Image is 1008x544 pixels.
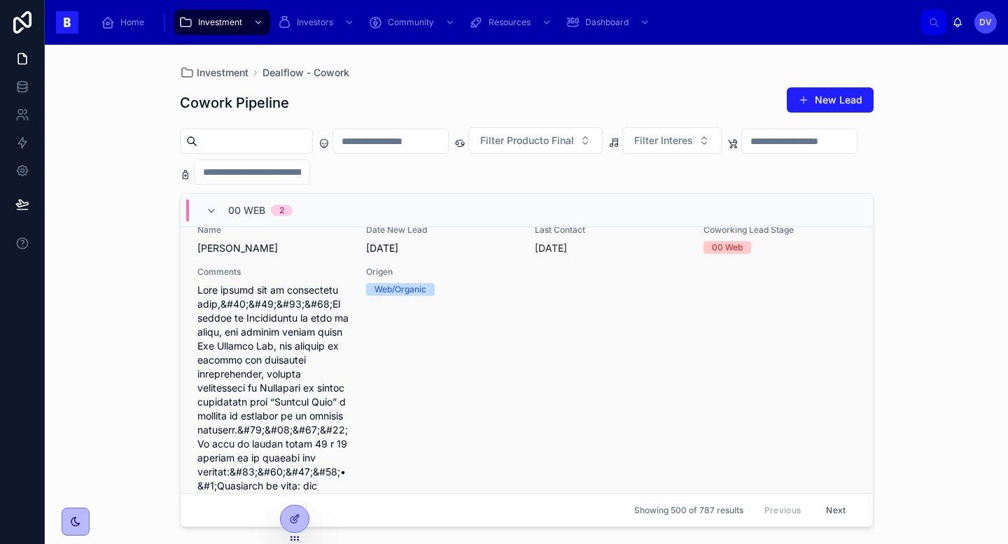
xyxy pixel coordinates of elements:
[366,241,518,255] span: [DATE]
[197,241,349,255] span: [PERSON_NAME]
[634,505,743,516] span: Showing 500 of 787 results
[622,127,722,154] button: Select Button
[465,10,559,35] a: Resources
[816,499,855,521] button: Next
[535,224,687,236] span: Last Contact
[979,17,992,28] span: DV
[180,93,289,113] h1: Cowork Pipeline
[634,134,693,148] span: Filter Interes
[712,241,743,254] div: 00 Web
[468,127,603,154] button: Select Button
[56,11,78,34] img: App logo
[364,10,462,35] a: Community
[97,10,154,35] a: Home
[180,66,248,80] a: Investment
[174,10,270,35] a: Investment
[787,87,874,113] button: New Lead
[535,241,567,255] p: [DATE]
[273,10,361,35] a: Investors
[197,266,349,278] span: Comments
[480,134,574,148] span: Filter Producto Final
[489,17,531,28] span: Resources
[585,17,629,28] span: Dashboard
[197,224,349,236] span: Name
[388,17,434,28] span: Community
[703,224,855,236] span: Coworking Lead Stage
[198,17,242,28] span: Investment
[561,10,657,35] a: Dashboard
[228,203,265,217] span: 00 Web
[120,17,144,28] span: Home
[262,66,349,80] a: Dealflow - Cowork
[90,7,921,38] div: scrollable content
[297,17,333,28] span: Investors
[374,283,426,296] div: Web/Organic
[366,224,518,236] span: Date New Lead
[197,66,248,80] span: Investment
[279,205,284,216] div: 2
[366,266,518,278] span: Origen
